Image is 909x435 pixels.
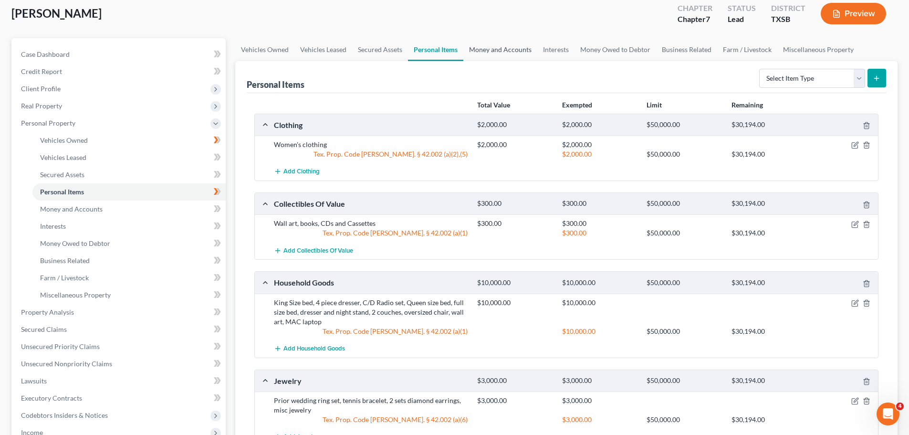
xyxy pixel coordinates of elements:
[40,136,88,144] span: Vehicles Owned
[877,403,899,425] iframe: Intercom live chat
[642,376,726,385] div: $50,000.00
[40,291,111,299] span: Miscellaneous Property
[283,345,345,352] span: Add Household Goods
[40,205,103,213] span: Money and Accounts
[557,149,642,159] div: $2,000.00
[562,101,592,109] strong: Exempted
[13,338,226,355] a: Unsecured Priority Claims
[32,286,226,304] a: Miscellaneous Property
[642,149,726,159] div: $50,000.00
[642,415,726,424] div: $50,000.00
[21,67,62,75] span: Credit Report
[40,274,89,282] span: Farm / Livestock
[269,140,472,149] div: Women's clothing
[557,228,642,238] div: $300.00
[557,219,642,228] div: $300.00
[269,120,472,130] div: Clothing
[352,38,408,61] a: Secured Assets
[472,376,557,385] div: $3,000.00
[557,120,642,129] div: $2,000.00
[21,308,74,316] span: Property Analysis
[21,342,100,350] span: Unsecured Priority Claims
[235,38,294,61] a: Vehicles Owned
[728,14,756,25] div: Lead
[21,325,67,333] span: Secured Claims
[247,79,304,90] div: Personal Items
[557,415,642,424] div: $3,000.00
[896,403,904,410] span: 4
[477,101,510,109] strong: Total Value
[727,415,811,424] div: $30,194.00
[21,102,62,110] span: Real Property
[274,340,345,358] button: Add Household Goods
[11,6,102,20] span: [PERSON_NAME]
[294,38,352,61] a: Vehicles Leased
[40,222,66,230] span: Interests
[13,63,226,80] a: Credit Report
[408,38,463,61] a: Personal Items
[557,327,642,336] div: $10,000.00
[269,298,472,327] div: King Size bed, 4 piece dresser, C/D Radio set, Queen size bed, full size bed, dresser and night s...
[40,170,84,179] span: Secured Assets
[21,85,61,93] span: Client Profile
[32,132,226,149] a: Vehicles Owned
[727,120,811,129] div: $30,194.00
[32,183,226,201] a: Personal Items
[21,377,47,385] span: Lawsuits
[40,256,90,265] span: Business Related
[717,38,777,61] a: Farm / Livestock
[731,101,763,109] strong: Remaining
[274,242,353,259] button: Add Collectibles Of Value
[472,120,557,129] div: $2,000.00
[557,199,642,208] div: $300.00
[727,228,811,238] div: $30,194.00
[642,327,726,336] div: $50,000.00
[472,396,557,405] div: $3,000.00
[13,355,226,372] a: Unsecured Nonpriority Claims
[13,46,226,63] a: Case Dashboard
[21,411,108,419] span: Codebtors Insiders & Notices
[557,278,642,287] div: $10,000.00
[40,188,84,196] span: Personal Items
[472,219,557,228] div: $300.00
[269,415,472,424] div: Tex. Prop. Code [PERSON_NAME]. § 42.002 (a)(6)
[575,38,656,61] a: Money Owed to Debtor
[269,277,472,287] div: Household Goods
[727,327,811,336] div: $30,194.00
[21,119,75,127] span: Personal Property
[678,3,712,14] div: Chapter
[21,394,82,402] span: Executory Contracts
[274,163,320,180] button: Add Clothing
[32,218,226,235] a: Interests
[269,228,472,238] div: Tex. Prop. Code [PERSON_NAME]. § 42.002 (a)(1)
[647,101,662,109] strong: Limit
[269,327,472,336] div: Tex. Prop. Code [PERSON_NAME]. § 42.002 (a)(1)
[472,140,557,149] div: $2,000.00
[678,14,712,25] div: Chapter
[727,376,811,385] div: $30,194.00
[32,201,226,218] a: Money and Accounts
[13,390,226,407] a: Executory Contracts
[32,269,226,286] a: Farm / Livestock
[269,396,472,415] div: Prior wedding ring set, tennis bracelet, 2 sets diamond earrings, misc jewelry
[269,219,472,228] div: Wall art, books, CDs and Cassettes
[269,149,472,159] div: Tex. Prop. Code [PERSON_NAME]. § 42.002 (a)(2),(5)
[32,149,226,166] a: Vehicles Leased
[472,278,557,287] div: $10,000.00
[40,153,86,161] span: Vehicles Leased
[771,3,805,14] div: District
[21,50,70,58] span: Case Dashboard
[557,140,642,149] div: $2,000.00
[728,3,756,14] div: Status
[537,38,575,61] a: Interests
[821,3,886,24] button: Preview
[727,278,811,287] div: $30,194.00
[557,396,642,405] div: $3,000.00
[32,166,226,183] a: Secured Assets
[557,376,642,385] div: $3,000.00
[283,168,320,176] span: Add Clothing
[472,199,557,208] div: $300.00
[656,38,717,61] a: Business Related
[40,239,110,247] span: Money Owed to Debtor
[472,298,557,308] div: $10,000.00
